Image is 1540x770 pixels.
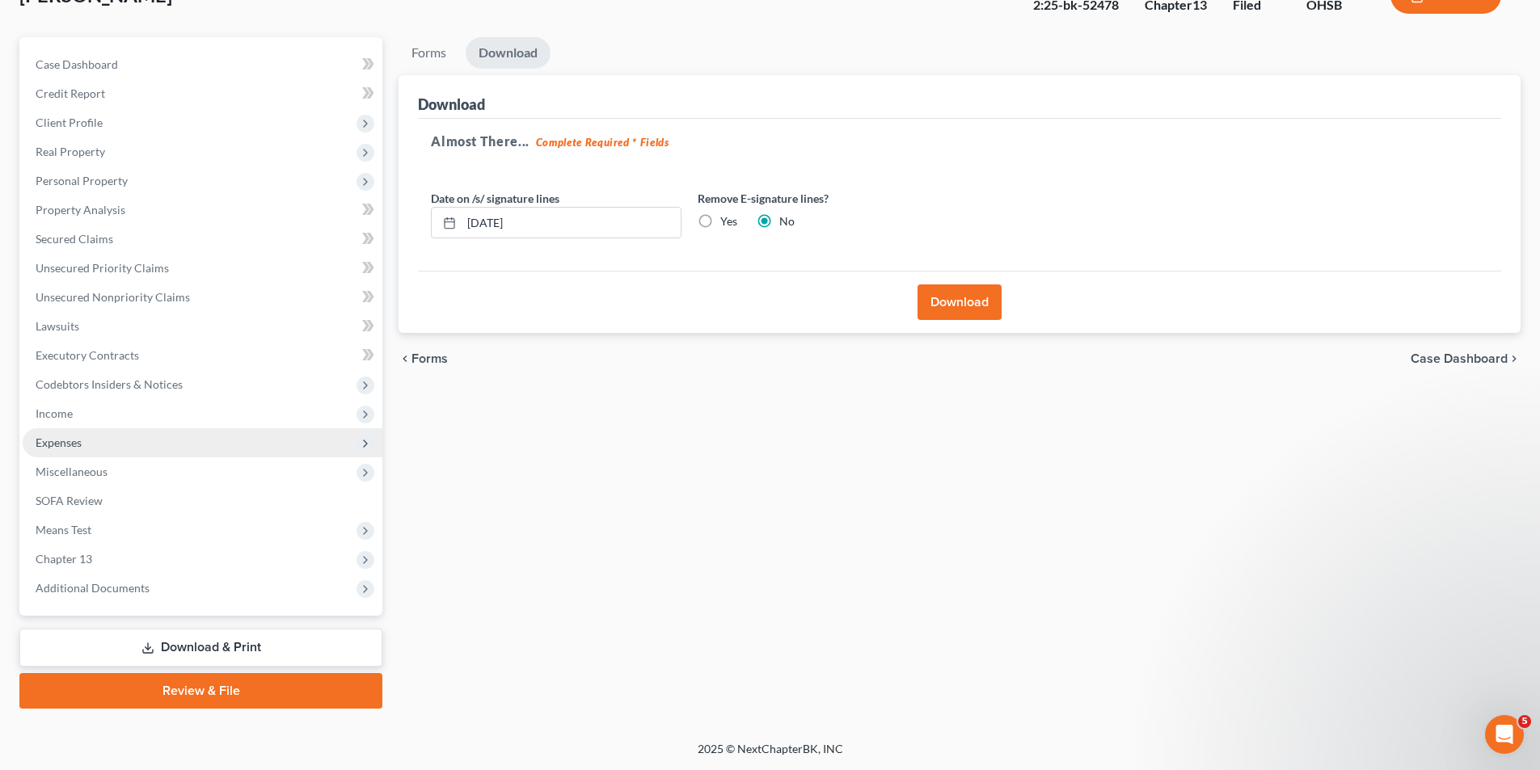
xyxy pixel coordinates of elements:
span: Chapter 13 [36,552,92,566]
button: Download [918,284,1002,320]
span: Real Property [36,145,105,158]
a: Unsecured Nonpriority Claims [23,283,382,312]
a: Forms [399,37,459,69]
span: Unsecured Nonpriority Claims [36,290,190,304]
span: Secured Claims [36,232,113,246]
span: Case Dashboard [36,57,118,71]
a: Unsecured Priority Claims [23,254,382,283]
span: Means Test [36,523,91,536]
label: Remove E-signature lines? [698,190,948,207]
span: Lawsuits [36,319,79,333]
i: chevron_right [1508,352,1521,365]
a: Lawsuits [23,312,382,341]
span: Client Profile [36,116,103,129]
a: Secured Claims [23,225,382,254]
a: Download [466,37,551,69]
strong: Complete Required * Fields [536,136,669,149]
span: Executory Contracts [36,348,139,362]
span: SOFA Review [36,494,103,507]
span: Miscellaneous [36,465,108,478]
span: Unsecured Priority Claims [36,261,169,275]
span: Personal Property [36,174,128,187]
button: chevron_left Forms [399,352,470,365]
label: Yes [720,213,737,229]
span: Expenses [36,435,82,449]
span: Property Analysis [36,203,125,217]
a: SOFA Review [23,486,382,515]
span: 5 [1518,715,1531,728]
a: Case Dashboard [23,50,382,79]
a: Case Dashboard chevron_right [1411,352,1521,365]
a: Executory Contracts [23,341,382,370]
input: MM/DD/YYYY [462,208,681,238]
div: Download [418,95,485,114]
div: 2025 © NextChapterBK, INC [310,741,1231,770]
a: Credit Report [23,79,382,108]
iframe: Intercom live chat [1485,715,1524,754]
span: Credit Report [36,86,105,100]
span: Case Dashboard [1411,352,1508,365]
h5: Almost There... [431,132,1488,151]
label: No [779,213,795,229]
label: Date on /s/ signature lines [431,190,559,207]
i: chevron_left [399,352,411,365]
span: Income [36,406,73,420]
a: Property Analysis [23,196,382,225]
span: Codebtors Insiders & Notices [36,377,183,391]
a: Download & Print [19,629,382,667]
span: Additional Documents [36,581,150,595]
span: Forms [411,352,448,365]
a: Review & File [19,673,382,709]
